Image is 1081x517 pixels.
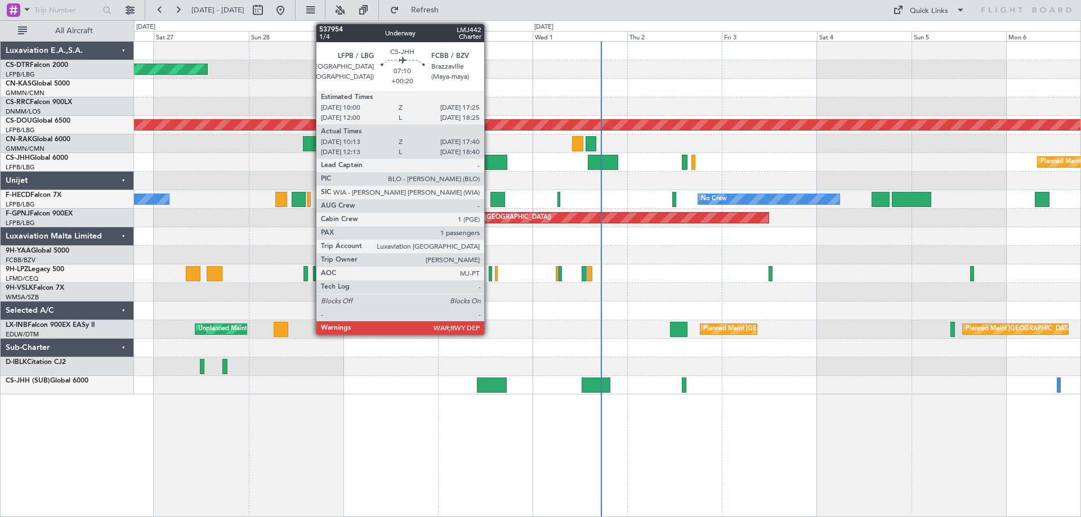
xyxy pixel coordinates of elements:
[401,6,449,14] span: Refresh
[6,136,70,143] a: CN-RAKGlobal 6000
[910,6,948,17] div: Quick Links
[6,330,39,339] a: EDLW/DTM
[6,248,69,254] a: 9H-YAAGlobal 5000
[6,89,44,97] a: GMMN/CMN
[198,321,299,338] div: Unplanned Maint Roma (Ciampino)
[6,107,41,116] a: DNMM/LOS
[6,163,35,172] a: LFPB/LBG
[722,31,816,41] div: Fri 3
[6,377,50,384] span: CS-JHH (SUB)
[374,209,551,226] div: Planned Maint [GEOGRAPHIC_DATA] ([GEOGRAPHIC_DATA])
[6,126,35,134] a: LFPB/LBG
[6,359,66,366] a: D-IBLKCitation CJ2
[6,248,31,254] span: 9H-YAA
[343,31,438,41] div: Mon 29
[6,285,64,291] a: 9H-VSLKFalcon 7X
[533,31,627,41] div: Wed 1
[887,1,971,19] button: Quick Links
[438,31,533,41] div: Tue 30
[6,359,27,366] span: D-IBLK
[703,321,811,338] div: Planned Maint [GEOGRAPHIC_DATA]
[6,219,35,227] a: LFPB/LBG
[534,23,553,32] div: [DATE]
[817,31,912,41] div: Sat 4
[912,31,1006,41] div: Sun 5
[6,118,32,124] span: CS-DOU
[29,27,119,35] span: All Aircraft
[6,200,35,209] a: LFPB/LBG
[6,256,35,264] a: FCBB/BZV
[6,377,88,384] a: CS-JHH (SUB)Global 6000
[6,70,35,79] a: LFPB/LBG
[6,80,70,87] a: CN-KASGlobal 5000
[6,99,72,106] a: CS-RRCFalcon 900LX
[6,155,68,161] a: CS-JHHGlobal 6000
[6,266,64,273] a: 9H-LPZLegacy 500
[6,293,39,302] a: WMSA/SZB
[6,322,28,329] span: LX-INB
[154,31,248,41] div: Sat 27
[6,322,95,329] a: LX-INBFalcon 900EX EASy II
[6,136,32,143] span: CN-RAK
[6,275,38,283] a: LFMD/CEQ
[136,23,155,32] div: [DATE]
[6,62,30,69] span: CS-DTR
[6,145,44,153] a: GMMN/CMN
[249,31,343,41] div: Sun 28
[6,285,33,291] span: 9H-VSLK
[6,99,30,106] span: CS-RRC
[34,2,99,19] input: Trip Number
[627,31,722,41] div: Thu 2
[6,80,32,87] span: CN-KAS
[6,192,30,199] span: F-HECD
[6,210,73,217] a: F-GPNJFalcon 900EX
[6,155,30,161] span: CS-JHH
[6,192,61,199] a: F-HECDFalcon 7X
[12,22,122,40] button: All Aircraft
[6,210,30,217] span: F-GPNJ
[701,191,727,208] div: No Crew
[6,62,68,69] a: CS-DTRFalcon 2000
[6,118,70,124] a: CS-DOUGlobal 6500
[6,266,28,273] span: 9H-LPZ
[385,1,452,19] button: Refresh
[191,5,244,15] span: [DATE] - [DATE]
